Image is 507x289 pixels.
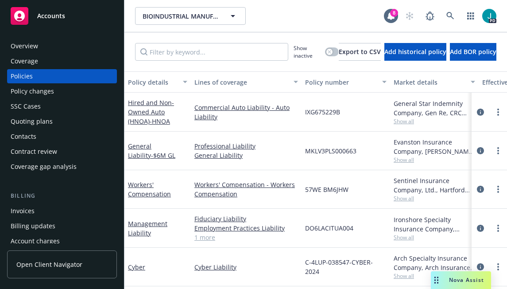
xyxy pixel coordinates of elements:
[394,215,475,234] div: Ironshore Specialty Insurance Company, Ironshore (Liberty Mutual), CRC Group
[143,12,219,21] span: BIOINDUSTRIAL MANUFACTURING AND DESIGN ECOSYSTEM
[124,71,191,93] button: Policy details
[11,39,38,53] div: Overview
[11,54,38,68] div: Coverage
[194,180,298,199] a: Workers' Compensation - Workers Compensation
[7,84,117,98] a: Policy changes
[16,260,82,269] span: Open Client Navigator
[194,78,288,87] div: Lines of coverage
[339,47,381,56] span: Export to CSV
[194,262,298,272] a: Cyber Liability
[11,129,36,144] div: Contacts
[191,71,302,93] button: Lines of coverage
[394,195,475,202] span: Show all
[394,78,465,87] div: Market details
[194,103,298,121] a: Commercial Auto Liability - Auto Liability
[128,219,167,237] a: Management Liability
[305,223,353,233] span: DO6LACITUA004
[482,9,496,23] img: photo
[431,271,491,289] button: Nova Assist
[394,176,475,195] div: Sentinel Insurance Company, Ltd., Hartford Insurance Group
[394,117,475,125] span: Show all
[7,99,117,113] a: SSC Cases
[7,219,117,233] a: Billing updates
[11,84,54,98] div: Policy changes
[475,184,486,195] a: circleInformation
[150,117,170,125] span: - HNOA
[11,160,77,174] div: Coverage gap analysis
[135,43,288,61] input: Filter by keyword...
[450,47,496,56] span: Add BOR policy
[11,114,53,129] div: Quoting plans
[7,191,117,200] div: Billing
[384,47,446,56] span: Add historical policy
[7,114,117,129] a: Quoting plans
[493,184,503,195] a: more
[305,185,348,194] span: 57WE BM6JHW
[11,99,41,113] div: SSC Cases
[7,129,117,144] a: Contacts
[493,107,503,117] a: more
[11,234,60,248] div: Account charges
[7,144,117,159] a: Contract review
[7,204,117,218] a: Invoices
[401,7,418,25] a: Start snowing
[7,160,117,174] a: Coverage gap analysis
[394,254,475,272] div: Arch Specialty Insurance Company, Arch Insurance Company, Coalition Insurance Solutions (MGA)
[475,262,486,272] a: circleInformation
[11,69,33,83] div: Policies
[394,137,475,156] div: Evanston Insurance Company, [PERSON_NAME] Insurance, CRC Group
[194,233,298,242] a: 1 more
[194,223,298,233] a: Employment Practices Liability
[128,98,174,125] a: Hired and Non-Owned Auto (HNOA)
[7,4,117,28] a: Accounts
[390,9,398,17] div: 8
[11,204,35,218] div: Invoices
[475,107,486,117] a: circleInformation
[7,39,117,53] a: Overview
[305,258,387,276] span: C-4LUP-038547-CYBER-2024
[194,151,298,160] a: General Liability
[384,43,446,61] button: Add historical policy
[11,144,57,159] div: Contract review
[305,78,377,87] div: Policy number
[128,78,178,87] div: Policy details
[390,71,479,93] button: Market details
[37,12,65,20] span: Accounts
[128,142,175,160] a: General Liability
[431,271,442,289] div: Drag to move
[194,141,298,151] a: Professional Liability
[493,223,503,234] a: more
[394,99,475,117] div: General Star Indemnity Company, Gen Re, CRC Group
[449,276,484,284] span: Nova Assist
[475,223,486,234] a: circleInformation
[135,7,246,25] button: BIOINDUSTRIAL MANUFACTURING AND DESIGN ECOSYSTEM
[450,43,496,61] button: Add BOR policy
[7,234,117,248] a: Account charges
[305,146,356,156] span: MKLV3PLS000663
[194,214,298,223] a: Fiduciary Liability
[493,145,503,156] a: more
[394,156,475,164] span: Show all
[339,43,381,61] button: Export to CSV
[294,44,321,59] span: Show inactive
[305,107,340,117] span: IXG675229B
[151,151,175,160] span: - $6M GL
[394,272,475,280] span: Show all
[302,71,390,93] button: Policy number
[441,7,459,25] a: Search
[475,145,486,156] a: circleInformation
[128,180,171,198] a: Workers' Compensation
[462,7,480,25] a: Switch app
[394,234,475,241] span: Show all
[7,54,117,68] a: Coverage
[421,7,439,25] a: Report a Bug
[11,219,55,233] div: Billing updates
[493,262,503,272] a: more
[7,69,117,83] a: Policies
[128,263,145,271] a: Cyber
